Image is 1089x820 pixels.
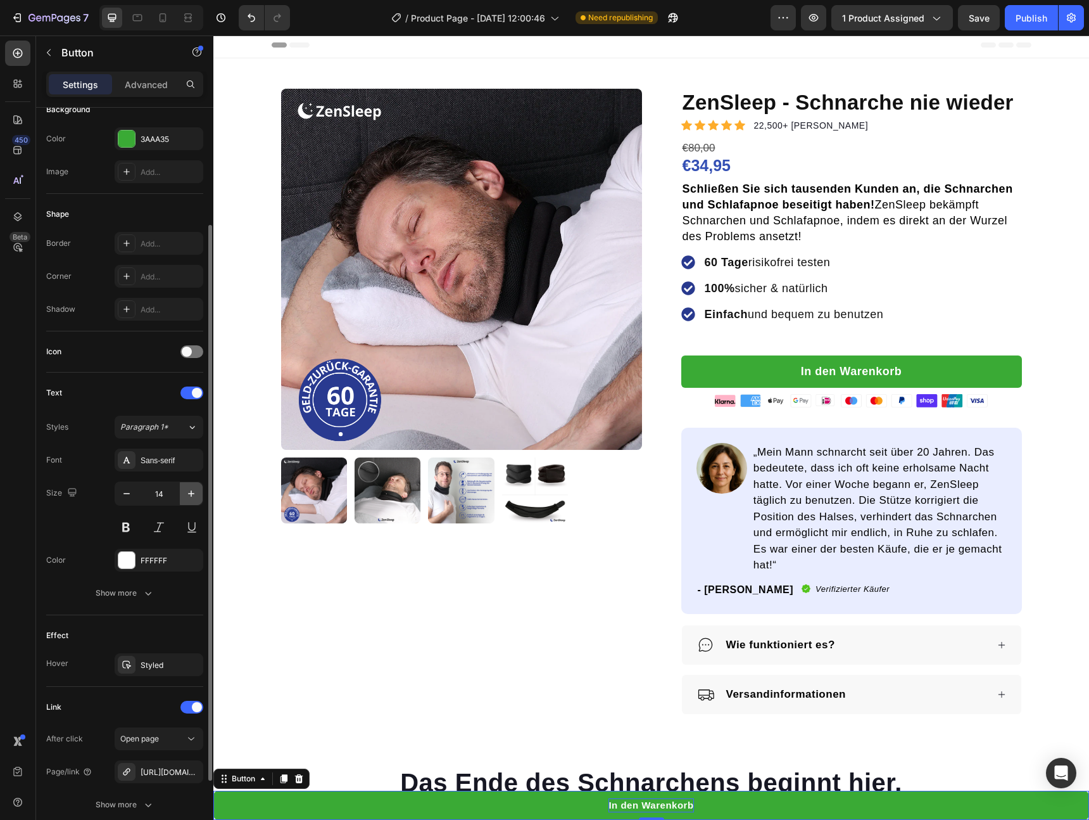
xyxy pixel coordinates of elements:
[61,45,169,60] p: Button
[141,455,200,466] div: Sans-serif
[395,764,480,775] span: In den Warenkorb
[491,247,522,259] strong: 100%
[46,238,71,249] div: Border
[46,733,83,745] div: After click
[831,5,953,30] button: 1 product assigned
[83,10,89,25] p: 7
[115,727,203,750] button: Open page
[46,793,203,816] button: Show more
[46,454,62,466] div: Font
[120,421,168,433] span: Paragraph 1*
[46,766,92,778] div: Page/link
[46,554,66,566] div: Color
[141,555,200,567] div: FFFFFF
[405,11,408,25] span: /
[491,272,535,285] strong: Einfach
[969,13,990,23] span: Save
[1046,758,1076,788] div: Open Intercom Messenger
[395,763,480,777] div: Rich Text Editor. Editing area: main
[513,653,633,665] span: Versandinformationen
[842,11,924,25] span: 1 product assigned
[239,5,290,30] div: Undo/Redo
[46,346,61,357] div: Icon
[125,78,168,91] p: Advanced
[602,549,676,558] i: Verifizierter Käufer
[46,387,62,399] div: Text
[541,84,655,97] p: 22,500+ [PERSON_NAME]
[141,238,200,250] div: Add...
[483,407,534,458] img: gempages_586271199747638045-0b2c19f5-26d3-43bd-86e4-607ddea43a3a.jpg
[1005,5,1058,30] button: Publish
[540,411,789,536] span: „Mein Mann schnarcht seit über 20 Jahren. Das bedeutete, dass ich oft keine erholsame Nacht hatte...
[46,304,75,315] div: Shadow
[46,133,66,144] div: Color
[468,121,809,139] div: €34,95
[46,421,68,433] div: Styles
[491,221,617,233] span: risikofrei testen
[958,5,1000,30] button: Save
[468,53,809,81] h1: ZenSleep - Schnarche nie wieder
[96,587,154,599] div: Show more
[588,12,653,23] span: Need republishing
[46,582,203,605] button: Show more
[501,359,774,372] img: pay-con_1.svg
[46,658,68,669] div: Hover
[141,660,200,671] div: Styled
[96,798,154,811] div: Show more
[411,11,545,25] span: Product Page - [DATE] 12:00:46
[63,78,98,91] p: Settings
[469,147,800,207] span: ZenSleep bekämpft Schnarchen und Schlafapnoe, indem es direkt an der Wurzel des Problems ansetzt!
[468,105,809,121] div: €80,00
[131,729,745,765] h2: Das Ende des Schnarchens beginnt hier.
[46,271,72,282] div: Corner
[12,135,30,145] div: 450
[46,701,61,713] div: Link
[46,630,68,641] div: Effect
[588,328,688,345] div: Rich Text Editor. Editing area: main
[9,232,30,242] div: Beta
[468,320,809,352] button: In den Warenkorb
[484,549,581,560] span: - [PERSON_NAME]
[491,221,535,233] strong: 60 Tage
[141,767,200,778] div: [URL][DOMAIN_NAME]
[120,734,159,743] span: Open page
[46,166,68,177] div: Image
[491,271,670,288] p: und bequem zu benutzen
[141,167,200,178] div: Add...
[513,603,622,615] span: Wie funktioniert es?
[491,245,670,262] p: sicher & natürlich
[141,271,200,283] div: Add...
[115,416,203,439] button: Paragraph 1*
[1016,11,1047,25] div: Publish
[46,208,69,220] div: Shape
[588,328,688,345] p: In den Warenkorb
[16,738,44,749] div: Button
[5,5,94,30] button: 7
[141,304,200,316] div: Add...
[46,104,90,115] div: Background
[213,35,1089,820] iframe: Design area
[469,147,800,176] strong: Schließen Sie sich tausenden Kunden an, die Schnarchen und Schlafapnoe beseitigt haben!
[46,485,80,502] div: Size
[141,134,200,145] div: 3AAA35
